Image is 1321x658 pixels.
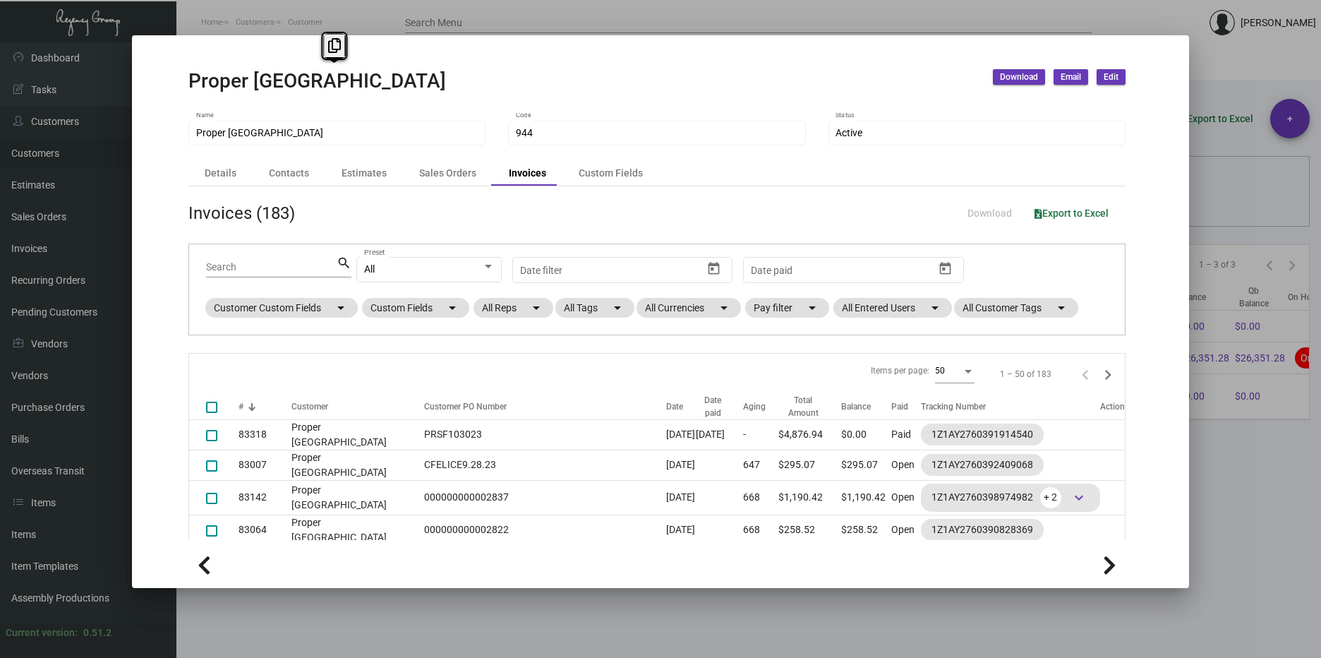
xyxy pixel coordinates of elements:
th: Action [1100,394,1125,420]
div: Customer PO Number [424,400,507,413]
td: [DATE] [666,419,696,450]
td: $1,190.42 [841,480,891,515]
span: Active [836,127,862,138]
button: Download [993,69,1045,85]
div: Customer PO Number [424,400,666,413]
div: Items per page: [871,364,929,377]
div: Sales Orders [419,166,476,181]
td: Proper [GEOGRAPHIC_DATA] [291,450,417,480]
div: Date paid [696,394,743,419]
div: Total Amount [778,394,828,419]
td: [DATE] [666,515,696,545]
td: Proper [GEOGRAPHIC_DATA] [291,419,417,450]
div: Tracking Number [921,400,1100,413]
mat-chip: Custom Fields [362,298,469,318]
span: keyboard_arrow_down [1070,489,1087,506]
td: $295.07 [778,450,841,480]
mat-chip: Customer Custom Fields [205,298,358,318]
td: 83318 [239,419,291,450]
td: $0.00 [841,419,891,450]
div: Balance [841,400,891,413]
div: 1Z1AY2760391914540 [931,427,1033,442]
button: Previous page [1074,363,1097,385]
div: Custom Fields [579,166,643,181]
td: [DATE] [696,419,743,450]
td: Proper [GEOGRAPHIC_DATA] [291,480,417,515]
input: End date [576,265,665,276]
button: Download [956,201,1023,226]
td: Proper [GEOGRAPHIC_DATA] [291,515,417,545]
mat-icon: arrow_drop_down [804,299,821,316]
td: Paid [891,419,921,450]
mat-chip: All Reps [473,298,553,318]
div: Balance [841,400,871,413]
td: - [743,419,778,450]
div: Aging [743,400,766,413]
mat-icon: arrow_drop_down [332,299,349,316]
input: Start date [520,265,564,276]
mat-icon: arrow_drop_down [444,299,461,316]
button: Email [1054,69,1088,85]
td: 668 [743,515,778,545]
td: Open [891,515,921,545]
div: Estimates [342,166,387,181]
td: 000000000002822 [417,515,666,545]
div: Date [666,400,683,413]
div: 0.51.2 [83,626,111,640]
td: $258.52 [778,515,841,545]
div: Customer [291,400,417,413]
span: Email [1061,71,1081,83]
div: 1Z1AY2760390828369 [931,522,1033,537]
button: Export to Excel [1023,201,1120,226]
div: Date [666,400,696,413]
span: Download [967,208,1012,219]
span: All [364,263,375,275]
mat-chip: All Tags [555,298,634,318]
button: Open calendar [934,257,956,280]
td: $1,190.42 [778,480,841,515]
mat-chip: All Currencies [637,298,741,318]
div: Details [205,166,236,181]
span: + 2 [1040,487,1061,508]
td: 000000000002837 [417,480,666,515]
div: # [239,400,291,413]
mat-chip: All Entered Users [833,298,952,318]
td: [DATE] [666,480,696,515]
div: Invoices (183) [188,201,295,226]
mat-select: Items per page: [935,366,975,376]
div: 1Z1AY2760398974982 [931,487,1090,508]
div: Customer [291,400,328,413]
td: 647 [743,450,778,480]
mat-icon: arrow_drop_down [609,299,626,316]
mat-icon: arrow_drop_down [1053,299,1070,316]
button: Next page [1097,363,1119,385]
div: Aging [743,400,778,413]
h2: Proper [GEOGRAPHIC_DATA] [188,69,446,93]
div: # [239,400,243,413]
td: 83142 [239,480,291,515]
div: 1 – 50 of 183 [1000,368,1051,381]
td: 668 [743,480,778,515]
mat-icon: search [337,255,351,272]
mat-chip: All Customer Tags [954,298,1078,318]
div: Paid [891,400,908,413]
span: 50 [935,366,945,376]
button: Open calendar [703,257,725,280]
div: Total Amount [778,394,841,419]
div: Invoices [509,166,546,181]
td: 83007 [239,450,291,480]
span: Export to Excel [1035,208,1109,219]
td: $4,876.94 [778,419,841,450]
span: Download [1000,71,1038,83]
td: $295.07 [841,450,891,480]
mat-icon: arrow_drop_down [927,299,943,316]
td: $258.52 [841,515,891,545]
input: End date [807,265,895,276]
div: Date paid [696,394,730,419]
input: Start date [751,265,795,276]
td: [DATE] [666,450,696,480]
td: CFELICE9.28.23 [417,450,666,480]
div: Tracking Number [921,400,986,413]
div: Paid [891,400,921,413]
mat-icon: arrow_drop_down [528,299,545,316]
